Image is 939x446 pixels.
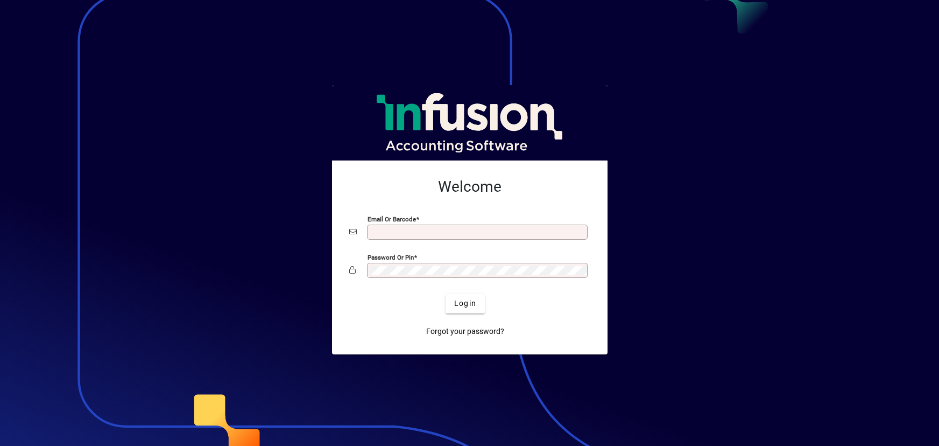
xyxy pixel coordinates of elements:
h2: Welcome [349,178,590,196]
mat-label: Email or Barcode [368,215,416,222]
span: Login [454,298,476,309]
button: Login [446,294,485,313]
mat-label: Password or Pin [368,253,414,261]
span: Forgot your password? [426,326,504,337]
a: Forgot your password? [422,322,509,342]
